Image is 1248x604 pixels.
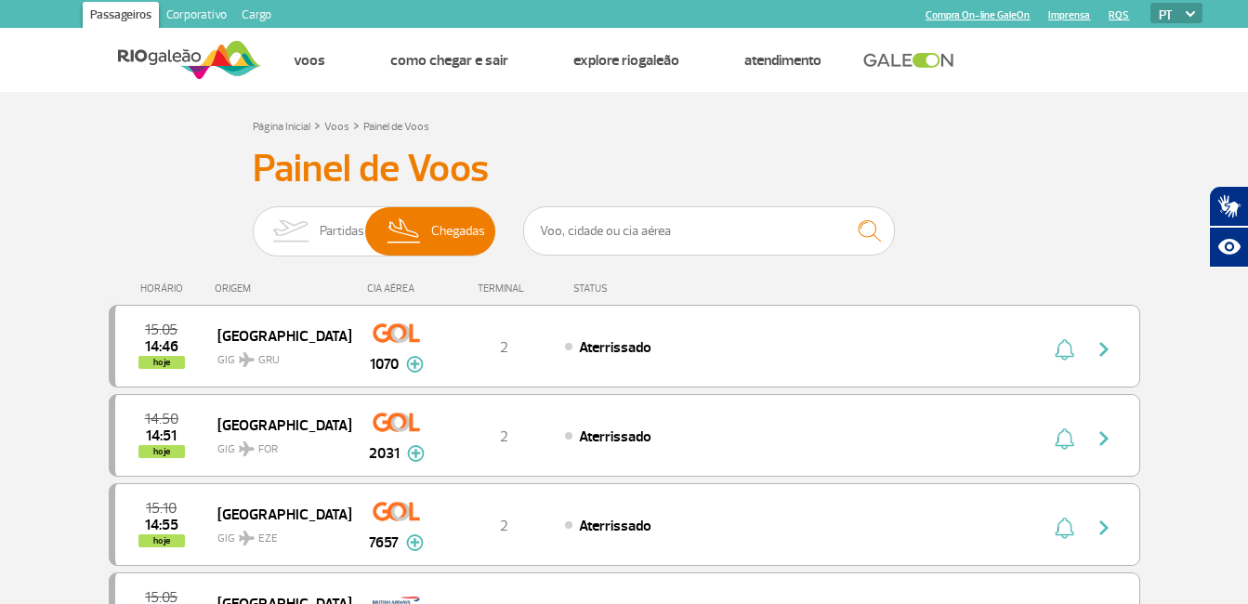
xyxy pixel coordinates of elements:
span: 2025-09-25 14:51:49 [146,429,177,442]
span: 1070 [370,353,399,375]
span: EZE [258,531,278,547]
img: mais-info-painel-voo.svg [406,356,424,373]
span: Aterrissado [579,338,651,357]
span: hoje [138,445,185,458]
a: Atendimento [744,51,821,70]
button: Abrir tradutor de língua de sinais. [1209,186,1248,227]
a: Cargo [234,2,279,32]
span: Aterrissado [579,427,651,446]
span: GIG [217,342,336,369]
span: Aterrissado [579,517,651,535]
input: Voo, cidade ou cia aérea [523,206,895,256]
a: > [353,114,360,136]
a: Corporativo [159,2,234,32]
span: GRU [258,352,280,369]
span: FOR [258,441,278,458]
span: GIG [217,520,336,547]
img: seta-direita-painel-voo.svg [1093,427,1115,450]
div: STATUS [564,282,716,295]
div: TERMINAL [443,282,564,295]
span: 2025-09-25 14:50:00 [145,413,178,426]
a: Voos [324,120,349,134]
h3: Painel de Voos [253,146,996,192]
img: sino-painel-voo.svg [1055,427,1074,450]
div: Plugin de acessibilidade da Hand Talk. [1209,186,1248,268]
a: Compra On-line GaleOn [926,9,1030,21]
a: Página Inicial [253,120,310,134]
span: Partidas [320,207,364,256]
span: [GEOGRAPHIC_DATA] [217,502,336,526]
span: 2025-09-25 15:05:00 [145,591,177,604]
a: Passageiros [83,2,159,32]
span: Chegadas [431,207,485,256]
img: slider-embarque [261,207,320,256]
span: [GEOGRAPHIC_DATA] [217,323,336,348]
img: destiny_airplane.svg [239,352,255,367]
img: sino-painel-voo.svg [1055,517,1074,539]
span: 2025-09-25 14:46:18 [145,340,178,353]
span: hoje [138,356,185,369]
span: 2025-09-25 15:05:00 [145,323,177,336]
span: 2 [500,338,508,357]
img: sino-painel-voo.svg [1055,338,1074,361]
span: 2031 [369,442,400,465]
img: seta-direita-painel-voo.svg [1093,338,1115,361]
div: HORÁRIO [114,282,216,295]
span: 2025-09-25 15:10:00 [146,502,177,515]
img: slider-desembarque [377,207,432,256]
span: 2 [500,517,508,535]
span: [GEOGRAPHIC_DATA] [217,413,336,437]
span: GIG [217,431,336,458]
span: hoje [138,534,185,547]
a: Imprensa [1048,9,1090,21]
img: mais-info-painel-voo.svg [407,445,425,462]
img: destiny_airplane.svg [239,531,255,545]
span: 7657 [369,532,399,554]
a: RQS [1109,9,1129,21]
img: mais-info-painel-voo.svg [406,534,424,551]
a: Como chegar e sair [390,51,508,70]
a: Painel de Voos [363,120,429,134]
a: > [314,114,321,136]
a: Voos [294,51,325,70]
img: destiny_airplane.svg [239,441,255,456]
a: Explore RIOgaleão [573,51,679,70]
div: ORIGEM [215,282,350,295]
div: CIA AÉREA [350,282,443,295]
img: seta-direita-painel-voo.svg [1093,517,1115,539]
button: Abrir recursos assistivos. [1209,227,1248,268]
span: 2 [500,427,508,446]
span: 2025-09-25 14:55:00 [145,519,178,532]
